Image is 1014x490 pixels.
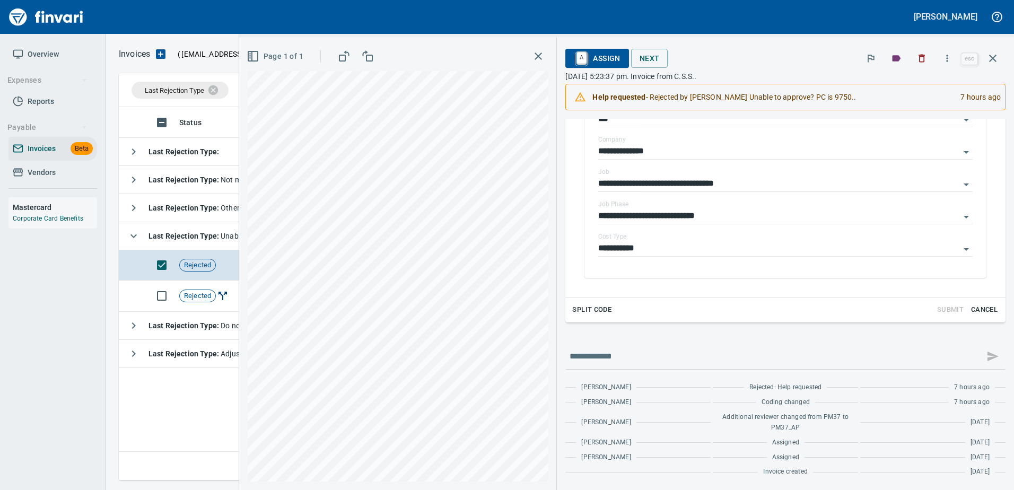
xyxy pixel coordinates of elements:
[598,234,627,240] label: Cost Type
[970,304,999,316] span: Cancel
[954,382,990,393] span: 7 hours ago
[171,49,305,59] p: ( )
[28,142,56,155] span: Invoices
[640,52,660,65] span: Next
[885,47,908,70] button: Labels
[132,82,229,99] div: Last Rejection Type
[971,467,990,477] span: [DATE]
[6,4,86,30] img: Finvari
[148,321,257,330] span: Do not pay
[598,202,628,208] label: Job Phase
[763,467,808,477] span: Invoice created
[631,49,668,68] button: Next
[592,93,645,101] strong: Help requested
[574,49,620,67] span: Assign
[179,116,215,129] span: Status
[180,49,302,59] span: [EMAIL_ADDRESS][DOMAIN_NAME]
[119,48,150,60] p: Invoices
[148,232,270,240] span: Unable to code
[148,176,221,184] strong: Last Rejection Type :
[911,8,980,25] button: [PERSON_NAME]
[581,397,631,408] span: [PERSON_NAME]
[952,87,1001,107] div: 7 hours ago
[914,11,977,22] h5: [PERSON_NAME]
[565,49,628,68] button: AAssign
[71,143,93,155] span: Beta
[971,437,990,448] span: [DATE]
[28,95,54,108] span: Reports
[28,166,56,179] span: Vendors
[598,137,626,143] label: Company
[971,452,990,463] span: [DATE]
[572,304,611,316] span: Split Code
[581,452,631,463] span: [PERSON_NAME]
[148,147,219,156] strong: Last Rejection Type :
[7,121,88,134] span: Payable
[959,145,974,160] button: Open
[7,74,88,87] span: Expenses
[179,116,202,129] span: Status
[980,344,1006,369] span: This records your message into the invoice and notifies anyone mentioned
[148,349,289,358] span: Adjustment required
[13,215,83,222] a: Corporate Card Benefits
[8,42,97,66] a: Overview
[581,382,631,393] span: [PERSON_NAME]
[148,349,221,358] strong: Last Rejection Type :
[570,302,614,318] button: Split Code
[119,48,150,60] nav: breadcrumb
[8,161,97,185] a: Vendors
[565,77,1006,322] div: Expand
[971,417,990,428] span: [DATE]
[598,169,609,176] label: Job
[954,397,990,408] span: 7 hours ago
[910,47,933,70] button: Discard
[145,86,204,94] span: Last Rejection Type
[959,177,974,192] button: Open
[148,204,221,212] strong: Last Rejection Type :
[3,71,92,90] button: Expenses
[8,90,97,113] a: Reports
[148,176,270,184] span: Not my invoice
[576,52,587,64] a: A
[565,71,1006,82] p: [DATE] 5:23:37 pm. Invoice from C.S.S..
[148,321,221,330] strong: Last Rejection Type :
[718,412,853,433] span: Additional reviewer changed from PM37 to PM37_AP
[959,112,974,127] button: Open
[180,260,215,270] span: Rejected
[249,50,303,63] span: Page 1 of 1
[8,137,97,161] a: InvoicesBeta
[772,452,799,463] span: Assigned
[216,291,230,300] span: Invoice Split
[581,417,631,428] span: [PERSON_NAME]
[148,204,240,212] span: Other
[967,302,1001,318] button: Cancel
[28,48,59,61] span: Overview
[762,397,810,408] span: Coding changed
[3,118,92,137] button: Payable
[581,437,631,448] span: [PERSON_NAME]
[13,202,97,213] h6: Mastercard
[749,382,821,393] span: Rejected: Help requested
[859,47,882,70] button: Flag
[961,53,977,65] a: esc
[180,291,215,301] span: Rejected
[936,47,959,70] button: More
[772,437,799,448] span: Assigned
[959,242,974,257] button: Open
[959,46,1006,71] span: Close invoice
[592,87,952,107] div: - Rejected by [PERSON_NAME] Unable to approve? PC is 9750..
[959,209,974,224] button: Open
[148,232,221,240] strong: Last Rejection Type :
[244,47,308,66] button: Page 1 of 1
[150,48,171,60] button: Upload an Invoice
